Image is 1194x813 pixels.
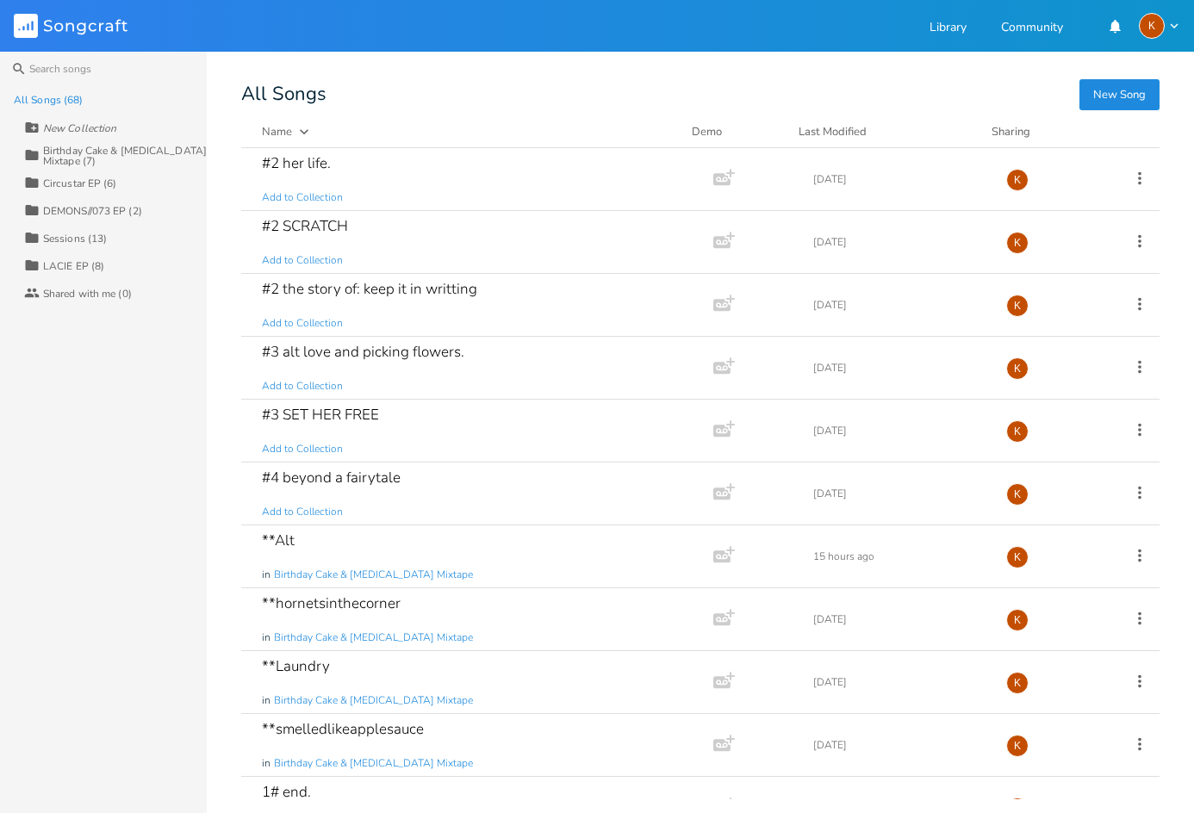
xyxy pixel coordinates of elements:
[262,282,477,296] div: #2 the story of: keep it in writting
[799,124,867,140] div: Last Modified
[1006,483,1029,506] div: Kat
[930,22,967,36] a: Library
[813,425,986,436] div: [DATE]
[262,253,343,268] span: Add to Collection
[1006,420,1029,443] div: Kat
[1006,357,1029,380] div: Kat
[262,156,331,171] div: #2 her life.
[241,86,1160,102] div: All Songs
[262,568,271,582] span: in
[262,316,343,331] span: Add to Collection
[262,124,292,140] div: Name
[1079,79,1160,110] button: New Song
[43,146,207,166] div: Birthday Cake & [MEDICAL_DATA] Mixtape (7)
[1006,232,1029,254] div: Kat
[262,190,343,205] span: Add to Collection
[799,123,971,140] button: Last Modified
[274,568,473,582] span: Birthday Cake & [MEDICAL_DATA] Mixtape
[262,630,271,645] span: in
[1139,13,1165,39] div: Kat
[262,785,311,799] div: 1# end.
[813,488,986,499] div: [DATE]
[262,596,401,611] div: **hornetsinthecorner
[262,470,401,485] div: #4 beyond a fairytale
[262,442,343,456] span: Add to Collection
[274,693,473,708] span: Birthday Cake & [MEDICAL_DATA] Mixtape
[43,206,142,216] div: DEMONS//073 EP (2)
[813,614,986,624] div: [DATE]
[274,630,473,645] span: Birthday Cake & [MEDICAL_DATA] Mixtape
[813,740,986,750] div: [DATE]
[1139,13,1180,39] button: K
[813,237,986,247] div: [DATE]
[262,219,348,233] div: #2 SCRATCH
[14,95,83,105] div: All Songs (68)
[43,178,117,189] div: Circustar EP (6)
[813,677,986,687] div: [DATE]
[813,363,986,373] div: [DATE]
[692,123,778,140] div: Demo
[274,756,473,771] span: Birthday Cake & [MEDICAL_DATA] Mixtape
[1006,546,1029,568] div: Kat
[43,233,107,244] div: Sessions (13)
[262,123,671,140] button: Name
[262,722,424,736] div: **smelledlikeapplesauce
[262,407,379,422] div: #3 SET HER FREE
[992,123,1095,140] div: Sharing
[262,379,343,394] span: Add to Collection
[1006,672,1029,694] div: Kat
[262,693,271,708] span: in
[813,174,986,184] div: [DATE]
[1006,735,1029,757] div: Kat
[813,551,986,562] div: 15 hours ago
[43,289,132,299] div: Shared with me (0)
[1006,295,1029,317] div: Kat
[262,344,464,359] div: #3 alt love and picking flowers.
[1006,169,1029,191] div: Kat
[262,756,271,771] span: in
[43,123,116,133] div: New Collection
[1006,609,1029,631] div: Kat
[43,261,104,271] div: LACIE EP (8)
[813,300,986,310] div: [DATE]
[1001,22,1063,36] a: Community
[262,505,343,519] span: Add to Collection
